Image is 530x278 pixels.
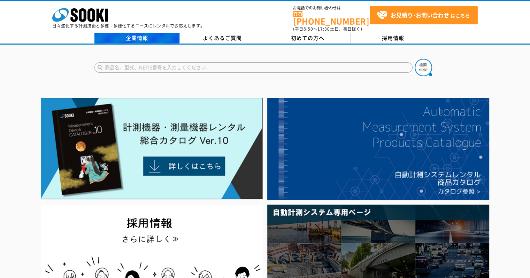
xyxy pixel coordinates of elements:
[293,26,362,32] span: (平日 ～ 土日、祝日除く)
[317,26,330,32] span: 17:30
[304,26,313,32] span: 8:50
[94,33,180,43] a: 企業情報
[351,33,436,43] a: 採用情報
[370,6,478,24] a: お見積り･お問い合わせはこちら
[377,10,470,21] span: はこちら
[180,33,265,43] a: よくあるご質問
[41,98,263,199] img: Catalog Ver10
[293,11,370,25] a: [PHONE_NUMBER]
[391,11,449,19] strong: お見積り･お問い合わせ
[291,34,324,42] span: 初めての方へ
[52,24,205,28] p: 日々進化する計測技術と多種・多様化するニーズにレンタルでお応えします。
[265,33,351,43] a: 初めての方へ
[94,62,413,73] input: 商品名、型式、NETIS番号を入力してください
[267,98,489,200] img: 自動計測システムカタログ
[415,59,432,76] img: btn_search.png
[293,6,370,10] span: お電話でのお問い合わせは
